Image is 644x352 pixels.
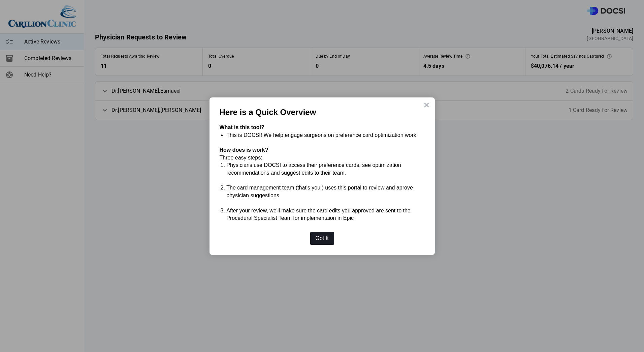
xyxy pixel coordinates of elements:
[226,162,424,177] li: Physicians use DOCSI to access their preference cards, see optimization recommendations and sugge...
[220,154,425,162] p: Three easy steps:
[226,131,424,139] li: This is DOCSI! We help engage surgeons on preference card optimization work.
[220,124,264,130] strong: What is this tool?
[226,184,424,199] li: The card management team (that's you!) uses this portal to review and aprove physician suggestions
[423,99,430,110] button: Close
[310,232,334,245] button: Got It
[226,207,424,222] li: After your review, we'll make sure the card edits you approved are sent to the Procedural Special...
[220,147,268,153] strong: How does is work?
[220,108,425,117] p: Here is a Quick Overview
